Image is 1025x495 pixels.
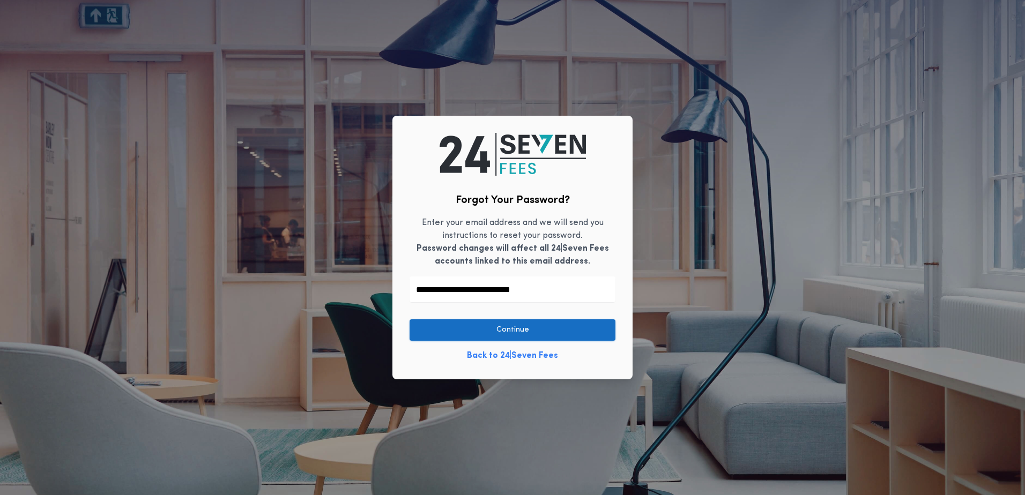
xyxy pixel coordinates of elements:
[440,133,586,176] img: logo
[417,244,609,266] b: Password changes will affect all 24|Seven Fees accounts linked to this email address.
[467,349,558,362] a: Back to 24|Seven Fees
[410,319,615,341] button: Continue
[456,193,570,208] h2: Forgot Your Password?
[410,216,615,268] p: Enter your email address and we will send you instructions to reset your password.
